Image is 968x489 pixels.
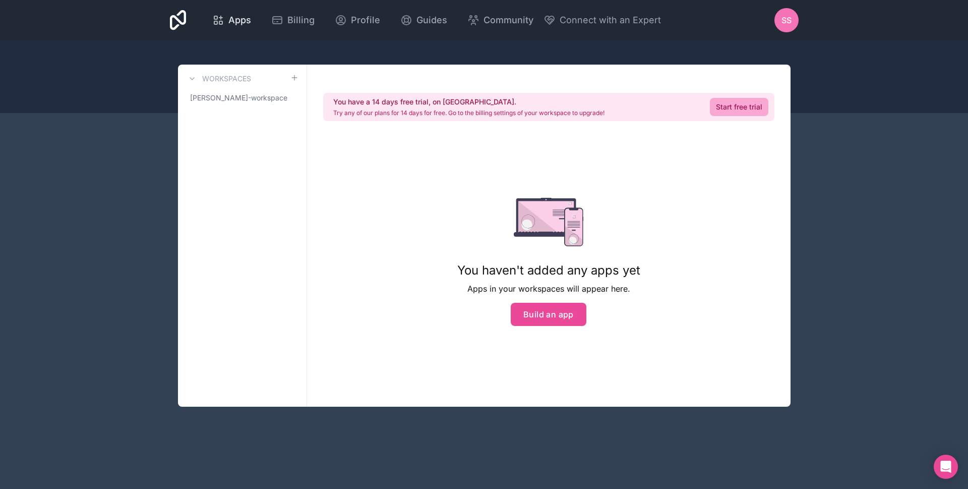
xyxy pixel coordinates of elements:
h1: You haven't added any apps yet [457,262,640,279]
p: Try any of our plans for 14 days for free. Go to the billing settings of your workspace to upgrade! [333,109,604,117]
a: Guides [392,9,455,31]
button: Connect with an Expert [543,13,661,27]
a: Workspaces [186,73,251,85]
button: Build an app [511,303,586,326]
img: empty state [514,198,584,246]
h3: Workspaces [202,74,251,84]
a: Apps [204,9,259,31]
a: [PERSON_NAME]-workspace [186,89,298,107]
a: Community [459,9,541,31]
span: SS [781,14,792,26]
span: Guides [416,13,447,27]
h2: You have a 14 days free trial, on [GEOGRAPHIC_DATA]. [333,97,604,107]
span: Community [483,13,533,27]
span: Apps [228,13,251,27]
p: Apps in your workspaces will appear here. [457,283,640,295]
span: [PERSON_NAME]-workspace [190,93,287,103]
span: Connect with an Expert [560,13,661,27]
span: Profile [351,13,380,27]
span: Billing [287,13,315,27]
a: Profile [327,9,388,31]
a: Start free trial [710,98,768,116]
div: Open Intercom Messenger [934,455,958,479]
a: Billing [263,9,323,31]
